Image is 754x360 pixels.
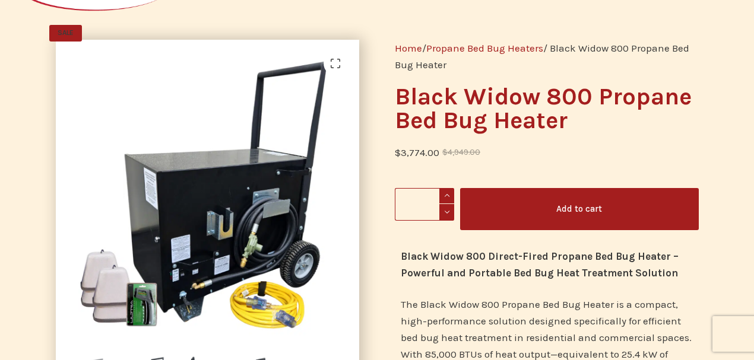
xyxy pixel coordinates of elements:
[460,188,699,230] button: Add to cart
[49,25,82,42] span: SALE
[395,146,401,158] span: $
[442,148,480,157] bdi: 4,949.00
[426,42,543,54] a: Propane Bed Bug Heaters
[395,40,699,73] nav: Breadcrumb
[395,85,699,132] h1: Black Widow 800 Propane Bed Bug Heater
[395,42,422,54] a: Home
[401,250,679,279] strong: Black Widow 800 Direct-Fired Propane Bed Bug Heater – Powerful and Portable Bed Bug Heat Treatmen...
[395,146,439,158] bdi: 3,774.00
[395,188,454,221] input: Product quantity
[9,5,45,40] button: Open LiveChat chat widget
[442,148,448,157] span: $
[324,52,347,75] a: View full-screen image gallery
